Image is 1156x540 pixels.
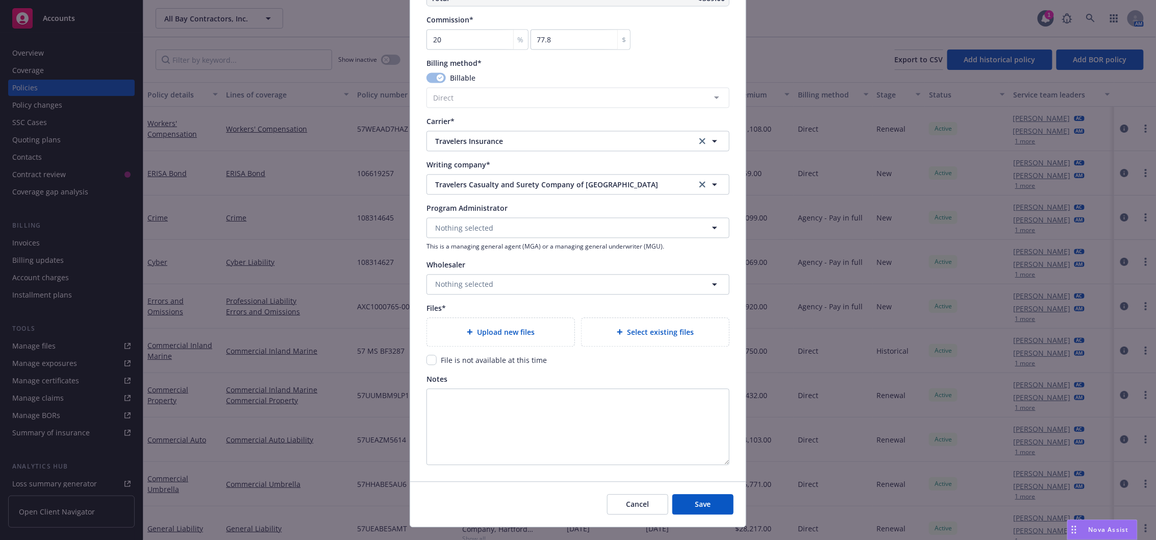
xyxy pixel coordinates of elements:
div: Select existing files [581,317,730,347]
span: File is not available at this time [441,355,547,365]
div: Upload new files [426,317,575,347]
div: Billable [426,72,730,83]
span: This is a managing general agent (MGA) or a managing general underwriter (MGU). [426,242,730,251]
button: Nothing selected [426,274,730,294]
span: Wholesaler [426,260,465,269]
button: Travelers Insuranceclear selection [426,131,730,151]
span: Files* [426,303,446,313]
span: Billing method*BillableDirect [426,58,730,108]
button: Travelers Casualty and Surety Company of [GEOGRAPHIC_DATA]clear selection [426,174,730,194]
button: Nova Assist [1067,520,1138,540]
a: clear selection [696,135,709,147]
span: Travelers Insurance [435,136,681,146]
span: $ [622,34,626,45]
span: Carrier* [426,116,455,126]
a: clear selection [696,178,709,190]
span: Billing method* [426,58,482,68]
span: Writing company* [426,160,490,169]
span: Upload new files [477,327,535,337]
span: Nothing selected [435,223,493,233]
span: Commission* [426,15,473,24]
span: Notes [426,374,447,384]
span: Cancel [626,499,649,509]
span: Nothing selected [435,279,493,289]
button: Save [672,494,734,514]
span: % [518,34,524,45]
button: Cancel [607,494,668,514]
div: Drag to move [1068,520,1080,539]
span: Select existing files [627,327,694,337]
button: Nothing selected [426,217,730,238]
span: Program Administrator [426,203,508,213]
span: Travelers Casualty and Surety Company of [GEOGRAPHIC_DATA] [435,179,681,190]
span: Nova Assist [1089,525,1129,534]
span: Save [695,499,711,509]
